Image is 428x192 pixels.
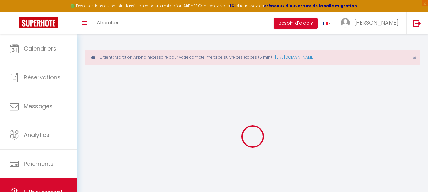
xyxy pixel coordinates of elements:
[92,12,123,34] a: Chercher
[264,3,357,9] a: créneaux d'ouverture de la salle migration
[24,73,61,81] span: Réservations
[24,160,54,168] span: Paiements
[413,55,416,61] button: Close
[230,3,236,9] a: ICI
[24,45,56,53] span: Calendriers
[275,54,314,60] a: [URL][DOMAIN_NAME]
[24,131,49,139] span: Analytics
[274,18,318,29] button: Besoin d'aide ?
[336,12,406,34] a: ... [PERSON_NAME]
[97,19,118,26] span: Chercher
[19,17,58,28] img: Super Booking
[413,54,416,62] span: ×
[24,102,53,110] span: Messages
[413,19,421,27] img: logout
[85,50,420,65] div: Urgent : Migration Airbnb nécessaire pour votre compte, merci de suivre ces étapes (5 min) -
[341,18,350,28] img: ...
[354,19,399,27] span: [PERSON_NAME]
